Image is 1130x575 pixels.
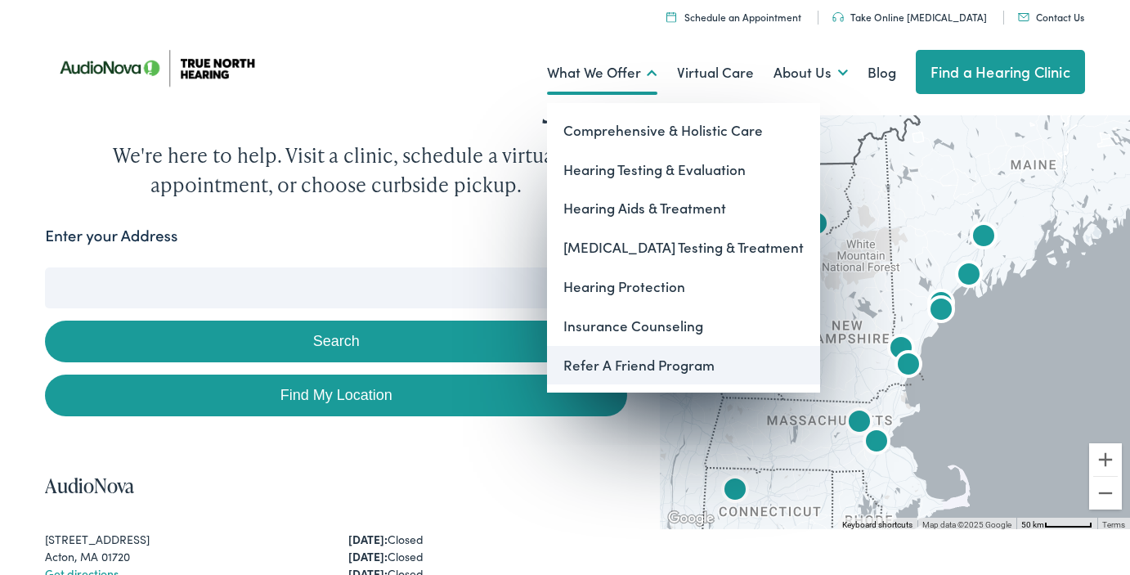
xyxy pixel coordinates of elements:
[840,404,879,443] div: AudioNova
[832,10,987,24] a: Take Online [MEDICAL_DATA]
[1016,518,1097,529] button: Map Scale: 50 km per 55 pixels
[921,285,961,325] div: AudioNova
[547,346,820,385] a: Refer A Friend Program
[666,10,801,24] a: Schedule an Appointment
[774,43,848,103] a: About Us
[45,472,134,499] a: AudioNova
[1018,13,1029,21] img: Mail icon in color code ffb348, used for communication purposes
[348,531,388,547] strong: [DATE]:
[868,43,896,103] a: Blog
[547,267,820,307] a: Hearing Protection
[1102,520,1125,529] a: Terms (opens in new tab)
[921,292,961,331] div: AudioNova
[74,141,598,200] div: We're here to help. Visit a clinic, schedule a virtual appointment, or choose curbside pickup.
[547,43,657,103] a: What We Offer
[1089,443,1122,476] button: Zoom in
[916,50,1085,94] a: Find a Hearing Clinic
[348,548,388,564] strong: [DATE]:
[664,508,718,529] img: Google
[889,347,928,386] div: AudioNova
[964,218,1003,258] div: True North Hearing by AudioNova
[922,520,1011,529] span: Map data ©2025 Google
[857,424,896,463] div: AudioNova
[666,11,676,22] img: Icon symbolizing a calendar in color code ffb348
[45,224,177,248] label: Enter your Address
[1021,520,1044,529] span: 50 km
[949,257,989,296] div: AudioNova
[881,330,921,370] div: AudioNova
[45,321,627,362] button: Search
[45,531,325,548] div: [STREET_ADDRESS]
[715,472,755,511] div: AudioNova
[1089,477,1122,510] button: Zoom out
[1018,10,1084,24] a: Contact Us
[547,150,820,190] a: Hearing Testing & Evaluation
[782,152,821,191] div: AudioNova
[45,267,627,308] input: Enter your address or zip code
[45,548,325,565] div: Acton, MA 01720
[547,228,820,267] a: [MEDICAL_DATA] Testing & Treatment
[842,519,913,531] button: Keyboard shortcuts
[547,189,820,228] a: Hearing Aids & Treatment
[45,375,627,416] a: Find My Location
[45,66,627,120] h1: Find the location nearest you.
[547,111,820,150] a: Comprehensive & Holistic Care
[664,508,718,529] a: Open this area in Google Maps (opens a new window)
[796,206,836,245] div: AudioNova
[677,43,754,103] a: Virtual Care
[832,12,844,22] img: Headphones icon in color code ffb348
[547,307,820,346] a: Insurance Counseling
